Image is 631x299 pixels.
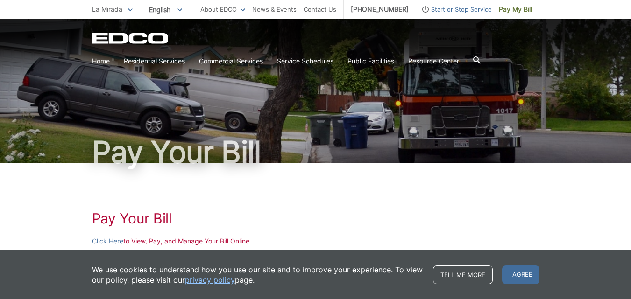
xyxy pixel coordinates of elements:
h1: Pay Your Bill [92,137,539,167]
a: Tell me more [433,265,493,284]
span: Pay My Bill [499,4,532,14]
p: We use cookies to understand how you use our site and to improve your experience. To view our pol... [92,264,424,285]
a: About EDCO [200,4,245,14]
a: privacy policy [185,275,235,285]
a: Home [92,56,110,66]
a: News & Events [252,4,297,14]
a: Public Facilities [347,56,394,66]
span: La Mirada [92,5,122,13]
p: to View, Pay, and Manage Your Bill Online [92,236,539,246]
a: Service Schedules [277,56,333,66]
h1: Pay Your Bill [92,210,539,227]
a: Contact Us [304,4,336,14]
a: Residential Services [124,56,185,66]
span: English [142,2,189,17]
a: Commercial Services [199,56,263,66]
a: EDCD logo. Return to the homepage. [92,33,170,44]
span: I agree [502,265,539,284]
a: Click Here [92,236,123,246]
a: Resource Center [408,56,459,66]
